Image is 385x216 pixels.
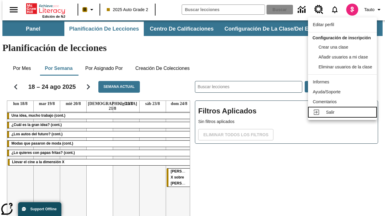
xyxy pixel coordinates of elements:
[313,22,334,27] span: Editar perfil
[319,64,372,69] span: Eliminar usuarios de la clase
[313,89,340,94] span: Ayuda/Soporte
[313,35,371,40] span: Configuración de inscripción
[313,79,329,84] span: Informes
[313,99,337,104] span: Comentarios
[326,110,334,115] span: Salir
[319,45,348,49] span: Crear una clase
[319,55,368,59] span: Añadir usuarios a mi clase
